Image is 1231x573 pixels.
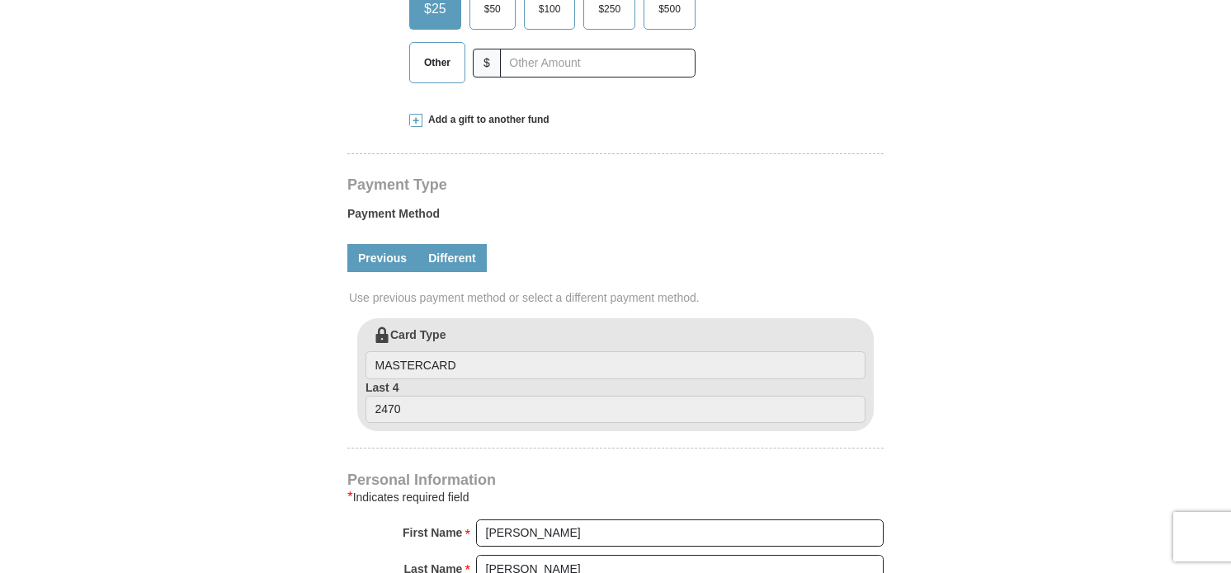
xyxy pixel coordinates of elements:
[347,244,417,272] a: Previous
[473,49,501,77] span: $
[347,178,884,191] h4: Payment Type
[366,379,865,424] label: Last 4
[366,351,865,379] input: Card Type
[416,50,459,75] span: Other
[347,473,884,486] h4: Personal Information
[417,244,487,272] a: Different
[347,487,884,507] div: Indicates required field
[500,49,696,77] input: Other Amount
[349,289,885,306] span: Use previous payment method or select a different payment method.
[366,326,865,379] label: Card Type
[347,205,884,230] label: Payment Method
[422,113,549,127] span: Add a gift to another fund
[366,396,865,424] input: Last 4
[403,521,462,544] strong: First Name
